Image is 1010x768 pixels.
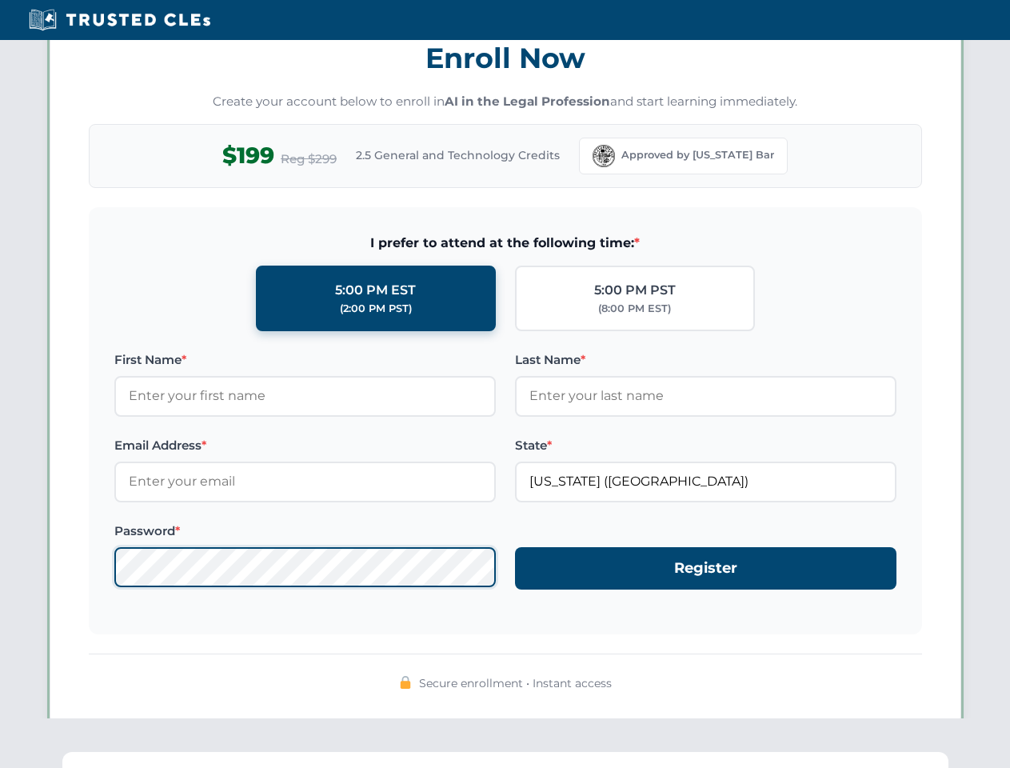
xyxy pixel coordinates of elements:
[356,146,560,164] span: 2.5 General and Technology Credits
[335,280,416,301] div: 5:00 PM EST
[419,674,612,692] span: Secure enrollment • Instant access
[114,462,496,502] input: Enter your email
[114,522,496,541] label: Password
[515,462,896,502] input: Florida (FL)
[399,676,412,689] img: 🔒
[281,150,337,169] span: Reg $299
[621,147,774,163] span: Approved by [US_STATE] Bar
[222,138,274,174] span: $199
[594,280,676,301] div: 5:00 PM PST
[515,350,896,370] label: Last Name
[114,436,496,455] label: Email Address
[593,145,615,167] img: Florida Bar
[114,376,496,416] input: Enter your first name
[340,301,412,317] div: (2:00 PM PST)
[515,436,896,455] label: State
[24,8,215,32] img: Trusted CLEs
[114,233,896,254] span: I prefer to attend at the following time:
[114,350,496,370] label: First Name
[89,33,922,83] h3: Enroll Now
[445,94,610,109] strong: AI in the Legal Profession
[89,93,922,111] p: Create your account below to enroll in and start learning immediately.
[515,547,896,590] button: Register
[515,376,896,416] input: Enter your last name
[598,301,671,317] div: (8:00 PM EST)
